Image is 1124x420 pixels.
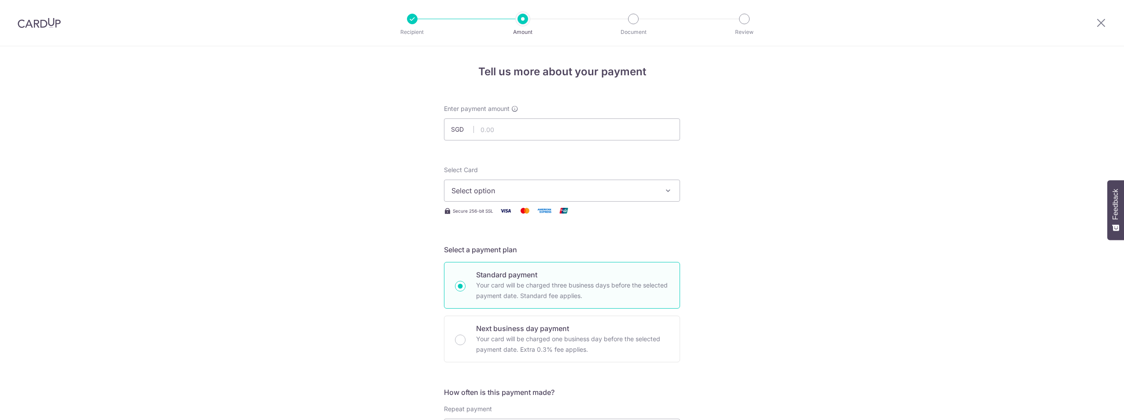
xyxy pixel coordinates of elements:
p: Document [601,28,666,37]
span: Select option [451,185,657,196]
img: Union Pay [555,205,573,216]
span: Feedback [1112,189,1120,220]
button: Select option [444,180,680,202]
span: Secure 256-bit SSL [453,207,493,214]
img: Visa [497,205,514,216]
input: 0.00 [444,118,680,140]
h5: How often is this payment made? [444,387,680,398]
h4: Tell us more about your payment [444,64,680,80]
button: Feedback - Show survey [1107,180,1124,240]
p: Recipient [380,28,445,37]
p: Standard payment [476,269,669,280]
label: Repeat payment [444,405,492,413]
p: Review [712,28,777,37]
h5: Select a payment plan [444,244,680,255]
p: Amount [490,28,555,37]
img: Mastercard [516,205,534,216]
p: Your card will be charged one business day before the selected payment date. Extra 0.3% fee applies. [476,334,669,355]
span: Enter payment amount [444,104,510,113]
img: American Express [536,205,553,216]
span: SGD [451,125,474,134]
span: translation missing: en.payables.payment_networks.credit_card.summary.labels.select_card [444,166,478,173]
p: Next business day payment [476,323,669,334]
img: CardUp [18,18,61,28]
p: Your card will be charged three business days before the selected payment date. Standard fee appl... [476,280,669,301]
